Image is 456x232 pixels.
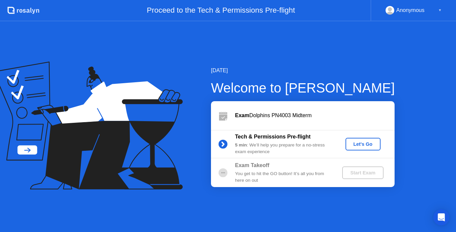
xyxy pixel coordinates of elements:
[235,112,395,119] div: Dolphins PN4003 Midterm
[438,6,442,15] div: ▼
[346,138,381,150] button: Let's Go
[235,142,247,147] b: 5 min
[345,170,381,175] div: Start Exam
[348,141,378,147] div: Let's Go
[235,134,310,139] b: Tech & Permissions Pre-flight
[235,170,331,184] div: You get to hit the GO button! It’s all you from here on out
[433,209,449,225] div: Open Intercom Messenger
[235,142,331,155] div: : We’ll help you prepare for a no-stress exam experience
[342,166,383,179] button: Start Exam
[211,78,395,98] div: Welcome to [PERSON_NAME]
[211,67,395,75] div: [DATE]
[235,113,249,118] b: Exam
[396,6,425,15] div: Anonymous
[235,162,269,168] b: Exam Takeoff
